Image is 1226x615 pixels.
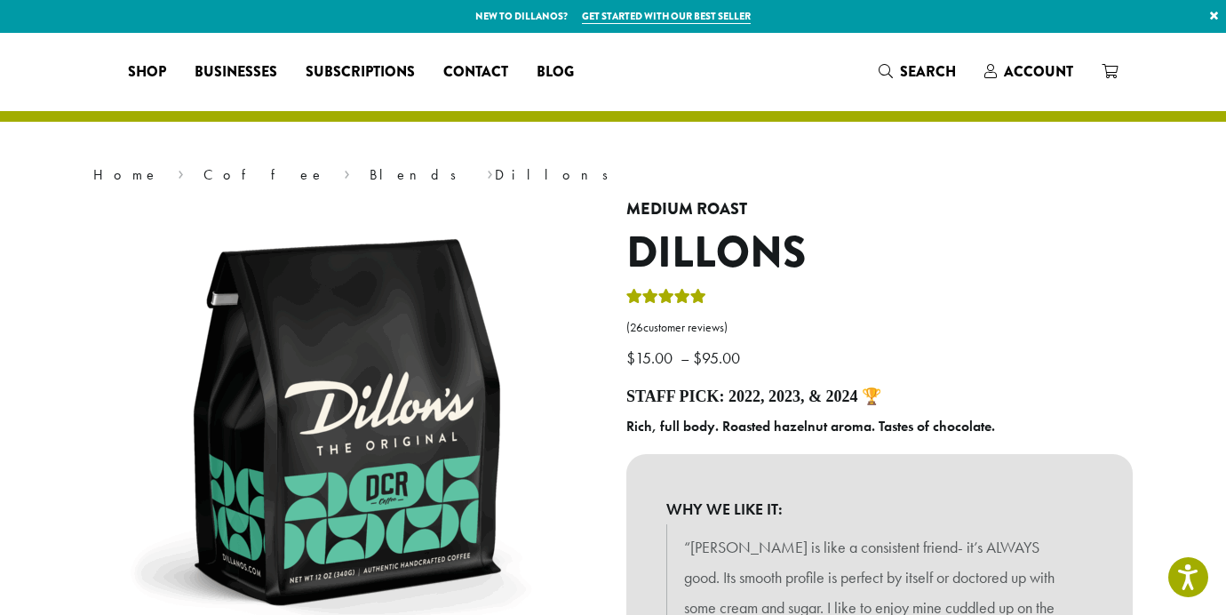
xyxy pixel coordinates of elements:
span: Businesses [195,61,277,84]
b: Rich, full body. Roasted hazelnut aroma. Tastes of chocolate. [626,417,995,435]
a: Shop [114,58,180,86]
span: Account [1004,61,1073,82]
span: 26 [630,320,643,335]
a: Home [93,165,159,184]
nav: Breadcrumb [93,164,1133,186]
span: Blog [537,61,574,84]
span: › [487,158,493,186]
b: WHY WE LIKE IT: [666,494,1093,524]
a: (26customer reviews) [626,319,1133,337]
h4: Staff Pick: 2022, 2023, & 2024 🏆 [626,387,1133,407]
bdi: 95.00 [693,347,744,368]
div: Rated 5.00 out of 5 [626,286,706,313]
a: Blends [370,165,468,184]
span: – [681,347,689,368]
h4: Medium Roast [626,200,1133,220]
span: Shop [128,61,166,84]
span: Contact [443,61,508,84]
span: $ [626,347,635,368]
span: Search [900,61,956,82]
bdi: 15.00 [626,347,677,368]
h1: Dillons [626,228,1133,279]
a: Coffee [203,165,325,184]
span: Subscriptions [306,61,415,84]
span: › [344,158,350,186]
a: Get started with our best seller [582,9,751,24]
a: Search [864,57,970,86]
span: $ [693,347,702,368]
span: › [178,158,184,186]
